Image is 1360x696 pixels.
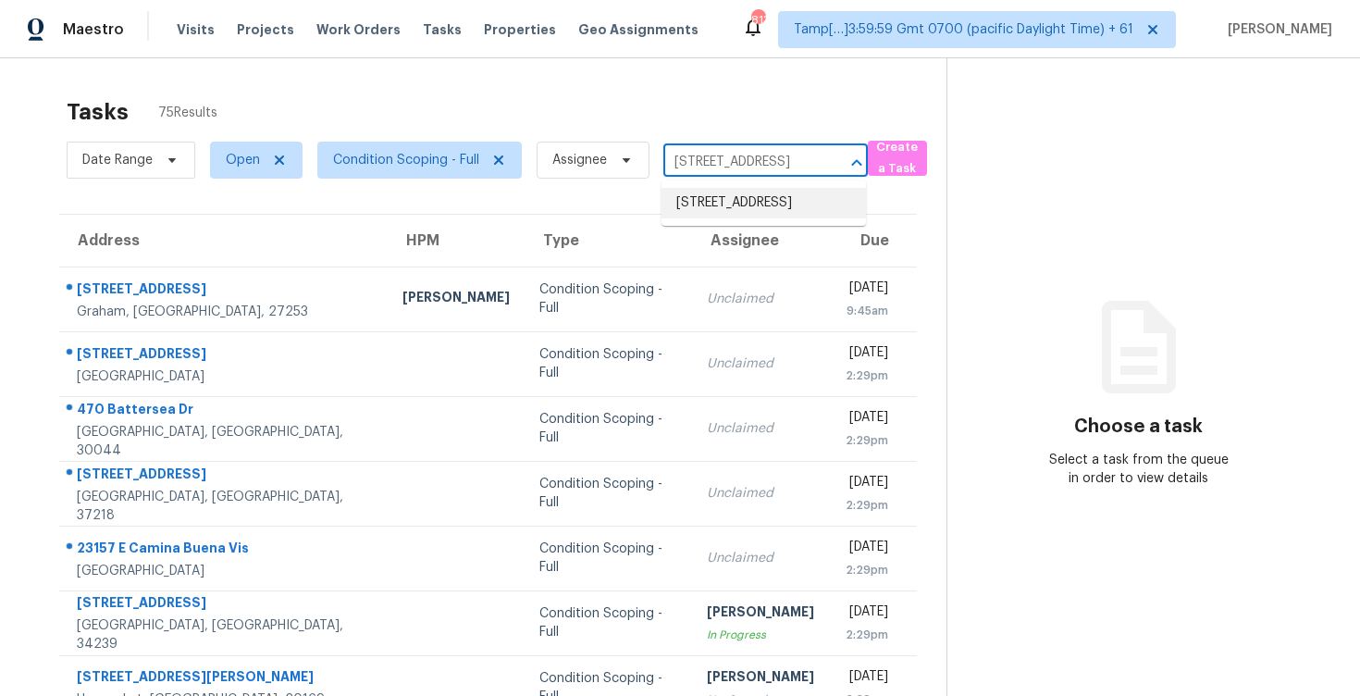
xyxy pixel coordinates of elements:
input: Search by address [663,148,816,177]
div: [STREET_ADDRESS] [77,465,373,488]
div: In Progress [707,626,814,644]
div: Condition Scoping - Full [539,540,677,577]
div: [GEOGRAPHIC_DATA], [GEOGRAPHIC_DATA], 34239 [77,616,373,653]
div: [GEOGRAPHIC_DATA] [77,367,373,386]
div: 2:29pm [844,626,888,644]
div: Unclaimed [707,549,814,567]
div: Graham, [GEOGRAPHIC_DATA], 27253 [77,303,373,321]
div: 2:29pm [844,367,888,385]
div: 9:45am [844,302,888,320]
div: Condition Scoping - Full [539,345,677,382]
th: Due [829,215,917,267]
span: Geo Assignments [578,20,699,39]
div: 2:29pm [844,496,888,515]
div: 2:29pm [844,561,888,579]
button: Create a Task [868,141,927,176]
span: Condition Scoping - Full [333,151,479,169]
div: [DATE] [844,473,888,496]
div: Condition Scoping - Full [539,280,677,317]
div: Unclaimed [707,290,814,308]
span: Create a Task [877,137,918,180]
div: 23157 E Camina Buena Vis [77,539,373,562]
div: [GEOGRAPHIC_DATA] [77,562,373,580]
span: Properties [484,20,556,39]
th: Assignee [692,215,829,267]
span: Tamp[…]3:59:59 Gmt 0700 (pacific Daylight Time) + 61 [794,20,1133,39]
span: 75 Results [158,104,217,122]
h3: Choose a task [1074,417,1203,436]
div: [PERSON_NAME] [707,667,814,690]
div: Condition Scoping - Full [539,410,677,447]
div: [DATE] [844,279,888,302]
span: Visits [177,20,215,39]
span: Assignee [552,151,607,169]
div: [DATE] [844,343,888,367]
div: Unclaimed [707,484,814,503]
span: Tasks [423,23,462,36]
button: Close [844,150,870,176]
div: [GEOGRAPHIC_DATA], [GEOGRAPHIC_DATA], 30044 [77,423,373,460]
div: 470 Battersea Dr [77,400,373,423]
div: [PERSON_NAME] [707,603,814,626]
div: [STREET_ADDRESS] [77,280,373,303]
span: Maestro [63,20,124,39]
div: [STREET_ADDRESS] [77,593,373,616]
span: [PERSON_NAME] [1220,20,1332,39]
h2: Tasks [67,103,129,121]
div: [STREET_ADDRESS][PERSON_NAME] [77,667,373,690]
div: 2:29pm [844,431,888,450]
span: Work Orders [316,20,401,39]
div: Condition Scoping - Full [539,475,677,512]
div: 813 [751,11,764,30]
span: Date Range [82,151,153,169]
div: Condition Scoping - Full [539,604,677,641]
li: [STREET_ADDRESS] [661,188,866,218]
div: [STREET_ADDRESS] [77,344,373,367]
th: Address [59,215,388,267]
div: Unclaimed [707,354,814,373]
div: [PERSON_NAME] [402,288,510,311]
div: Select a task from the queue in order to view details [1043,451,1234,488]
th: Type [525,215,692,267]
div: [DATE] [844,603,888,626]
span: Projects [237,20,294,39]
span: Open [226,151,260,169]
div: [DATE] [844,538,888,561]
div: [GEOGRAPHIC_DATA], [GEOGRAPHIC_DATA], 37218 [77,488,373,525]
div: [DATE] [844,667,888,690]
div: Unclaimed [707,419,814,438]
div: [DATE] [844,408,888,431]
th: HPM [388,215,525,267]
